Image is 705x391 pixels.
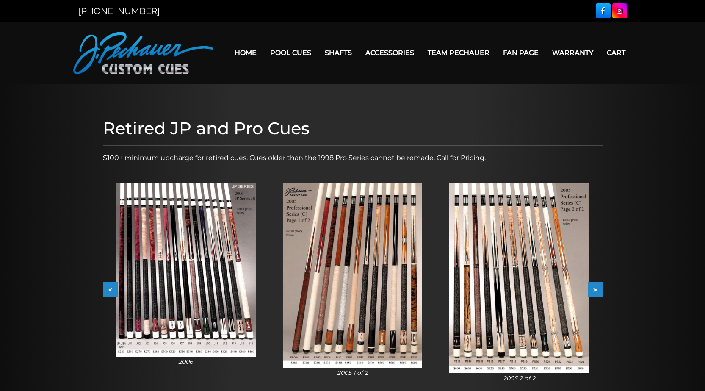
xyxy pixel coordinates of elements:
[545,42,600,64] a: Warranty
[228,42,263,64] a: Home
[263,42,318,64] a: Pool Cues
[103,153,603,163] p: $100+ minimum upcharge for retired cues. Cues older than the 1998 Pro Series cannot be remade. Ca...
[103,118,603,139] h1: Retired JP and Pro Cues
[359,42,421,64] a: Accessories
[178,358,193,366] i: 2006
[103,282,118,297] button: <
[73,32,213,74] img: Pechauer Custom Cues
[78,6,160,16] a: [PHONE_NUMBER]
[496,42,545,64] a: Fan Page
[103,282,603,297] div: Carousel Navigation
[421,42,496,64] a: Team Pechauer
[337,369,368,377] i: 2005 1 of 2
[588,282,603,297] button: >
[318,42,359,64] a: Shafts
[503,374,535,382] i: 2005 2 of 2
[600,42,632,64] a: Cart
